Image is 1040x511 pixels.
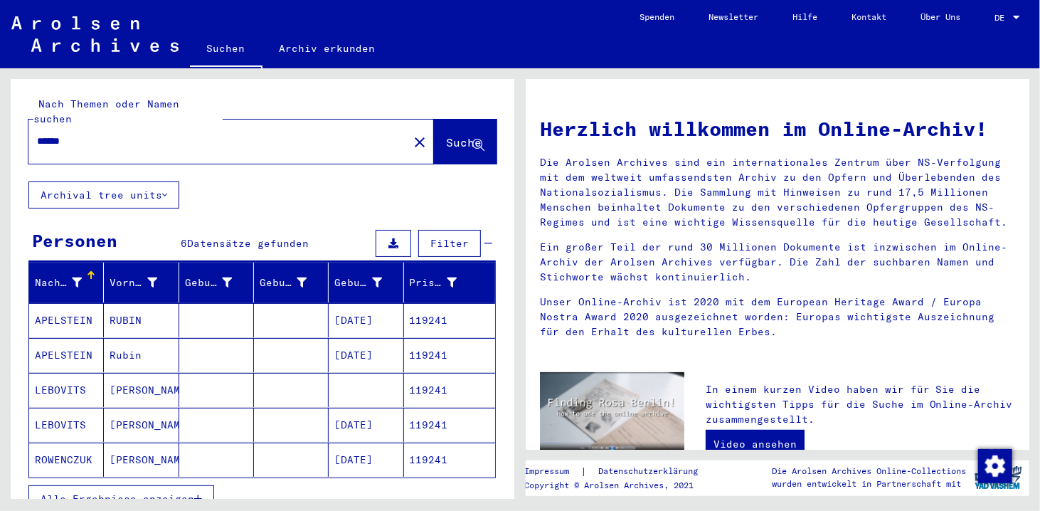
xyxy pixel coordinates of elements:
span: Filter [430,237,469,250]
span: 6 [181,237,187,250]
div: Geburtsname [185,275,232,290]
mat-cell: ROWENCZUK [29,443,104,477]
mat-cell: Rubin [104,338,179,372]
mat-cell: LEBOVITS [29,408,104,442]
div: Geburtsname [185,271,253,294]
button: Archival tree units [28,181,179,209]
mat-cell: [DATE] [329,303,403,337]
div: | [524,464,715,479]
mat-cell: [DATE] [329,338,403,372]
div: Prisoner # [410,271,478,294]
mat-icon: close [411,134,428,151]
p: In einem kurzen Video haben wir für Sie die wichtigsten Tipps für die Suche im Online-Archiv zusa... [706,382,1015,427]
span: Datensätze gefunden [187,237,309,250]
span: DE [994,13,1010,23]
img: yv_logo.png [972,460,1025,495]
div: Zustimmung ändern [977,448,1012,483]
h1: Herzlich willkommen im Online-Archiv! [540,114,1015,144]
mat-cell: [DATE] [329,408,403,442]
button: Suche [434,120,497,164]
mat-cell: APELSTEIN [29,303,104,337]
mat-cell: RUBIN [104,303,179,337]
mat-cell: APELSTEIN [29,338,104,372]
a: Video ansehen [706,430,805,458]
div: Personen [32,228,117,253]
div: Geburt‏ [260,275,307,290]
mat-header-cell: Prisoner # [404,263,495,302]
p: Unser Online-Archiv ist 2020 mit dem European Heritage Award / Europa Nostra Award 2020 ausgezeic... [540,295,1015,339]
mat-header-cell: Geburt‏ [254,263,329,302]
div: Geburt‏ [260,271,328,294]
mat-cell: 119241 [404,373,495,407]
mat-cell: LEBOVITS [29,373,104,407]
button: Filter [418,230,481,257]
div: Nachname [35,275,82,290]
img: Arolsen_neg.svg [11,16,179,52]
mat-cell: 119241 [404,303,495,337]
div: Prisoner # [410,275,457,290]
span: Suche [446,135,482,149]
p: wurden entwickelt in Partnerschaft mit [772,478,966,490]
mat-header-cell: Nachname [29,263,104,302]
mat-cell: [PERSON_NAME] [104,408,179,442]
span: Alle Ergebnisse anzeigen [41,492,194,505]
mat-header-cell: Geburtsname [179,263,254,302]
mat-cell: [PERSON_NAME] [104,443,179,477]
img: Zustimmung ändern [978,449,1012,483]
a: Impressum [524,464,580,479]
mat-cell: 119241 [404,408,495,442]
p: Copyright © Arolsen Archives, 2021 [524,479,715,492]
p: Die Arolsen Archives Online-Collections [772,465,966,478]
div: Vorname [110,271,178,294]
mat-header-cell: Vorname [104,263,179,302]
img: video.jpg [540,372,684,451]
div: Vorname [110,275,156,290]
mat-cell: 119241 [404,443,495,477]
div: Geburtsdatum [334,271,403,294]
a: Archiv erkunden [262,31,393,65]
p: Die Arolsen Archives sind ein internationales Zentrum über NS-Verfolgung mit dem weltweit umfasse... [540,155,1015,230]
button: Clear [405,127,434,156]
mat-label: Nach Themen oder Namen suchen [33,98,179,125]
mat-cell: [PERSON_NAME] [104,373,179,407]
p: Ein großer Teil der rund 30 Millionen Dokumente ist inzwischen im Online-Archiv der Arolsen Archi... [540,240,1015,285]
mat-header-cell: Geburtsdatum [329,263,403,302]
a: Datenschutzerklärung [587,464,715,479]
mat-cell: 119241 [404,338,495,372]
a: Suchen [190,31,262,68]
div: Geburtsdatum [334,275,381,290]
mat-cell: [DATE] [329,443,403,477]
div: Nachname [35,271,103,294]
